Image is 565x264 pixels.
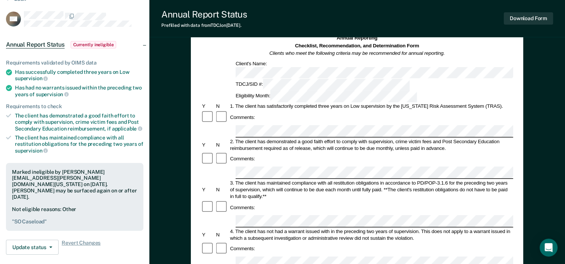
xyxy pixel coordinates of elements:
[201,141,215,148] div: Y
[215,103,229,110] div: N
[235,91,418,102] div: Eligibility Month:
[215,186,229,193] div: N
[295,43,419,48] strong: Checklist, Recommendation, and Determination Form
[201,186,215,193] div: Y
[229,204,256,211] div: Comments:
[201,103,215,110] div: Y
[235,79,411,91] div: TDCJ/SID #:
[229,155,256,162] div: Comments:
[215,141,229,148] div: N
[337,35,378,41] strong: Annual Reporting
[112,126,142,132] span: applicable
[229,245,256,252] div: Comments:
[6,41,65,48] span: Annual Report Status
[229,138,513,151] div: 2. The client has demonstrated a good faith effort to comply with supervision, crime victim fees ...
[15,113,143,132] div: The client has demonstrated a good faith effort to comply with supervision, crime victim fees and...
[6,60,143,66] div: Requirements validated by OIMS data
[229,114,256,121] div: Comments:
[201,231,215,238] div: Y
[6,103,143,110] div: Requirements to check
[15,85,143,97] div: Has had no warrants issued within the preceding two years of
[71,41,117,48] span: Currently ineligible
[15,69,143,82] div: Has successfully completed three years on Low
[12,169,137,200] div: Marked ineligible by [PERSON_NAME][EMAIL_ADDRESS][PERSON_NAME][DOMAIN_NAME][US_STATE] on [DATE]. ...
[12,206,137,225] div: Not eligible reasons: Other
[15,148,48,154] span: supervision
[229,179,513,199] div: 3. The client has maintained compliance with all restitution obligations in accordance to PD/POP-...
[270,50,445,56] em: Clients who meet the following criteria may be recommended for annual reporting.
[62,240,100,255] span: Revert Changes
[161,23,247,28] div: Prefilled with data from TDCJ on [DATE] .
[15,75,48,81] span: supervision
[161,9,247,20] div: Annual Report Status
[504,12,553,25] button: Download Form
[12,219,137,225] pre: " SO Caseload "
[540,239,558,257] div: Open Intercom Messenger
[6,240,59,255] button: Update status
[215,231,229,238] div: N
[36,91,69,97] span: supervision
[229,103,513,110] div: 1. The client has satisfactorily completed three years on Low supervision by the [US_STATE] Risk ...
[15,135,143,154] div: The client has maintained compliance with all restitution obligations for the preceding two years of
[229,228,513,241] div: 4. The client has not had a warrant issued with in the preceding two years of supervision. This d...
